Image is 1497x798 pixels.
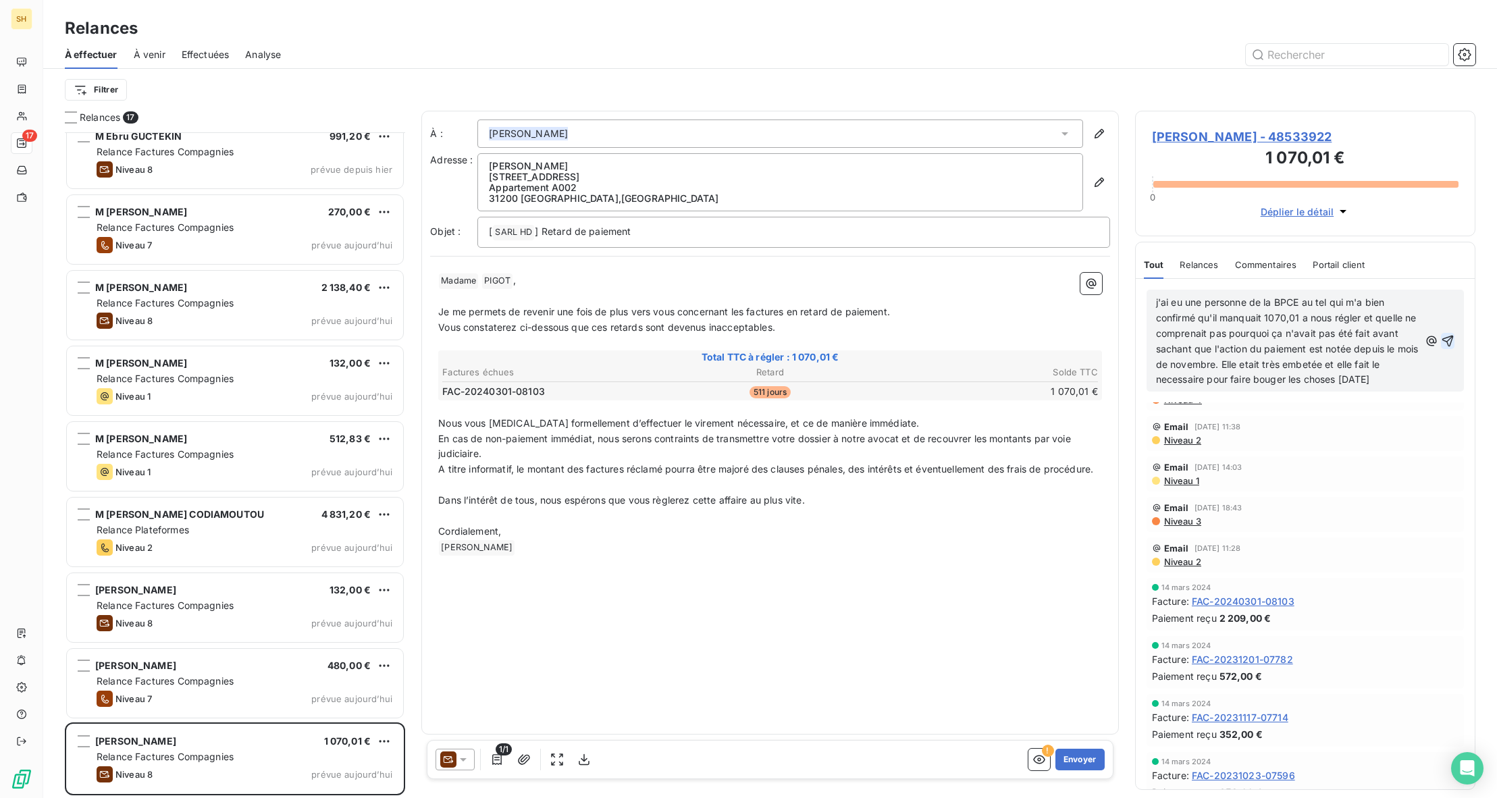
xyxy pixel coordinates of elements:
td: 1 070,01 € [881,384,1099,399]
span: 1/1 [496,743,512,755]
span: Relance Factures Compagnies [97,221,234,233]
span: [DATE] 11:38 [1194,423,1241,431]
span: Niveau 7 [115,693,152,704]
span: [ [489,225,492,237]
span: j'ai eu une personne de la BPCE au tel qui m'a bien confirmé qu'il manquait 1070,01 a nous régler... [1156,296,1421,385]
span: prévue aujourd’hui [311,769,392,780]
span: M [PERSON_NAME] [95,206,187,217]
span: FAC-20240301-08103 [1192,594,1294,608]
span: 991,20 € [330,130,371,142]
span: Email [1164,502,1189,513]
span: 14 mars 2024 [1161,641,1211,649]
span: Paiement reçu [1152,727,1217,741]
span: prévue aujourd’hui [311,467,392,477]
button: Envoyer [1055,749,1105,770]
span: [PERSON_NAME] [95,735,176,747]
span: [PERSON_NAME] [439,540,515,556]
span: Relance Factures Compagnies [97,751,234,762]
input: Rechercher [1246,44,1448,65]
span: Relance Factures Compagnies [97,297,234,309]
span: Email [1164,421,1189,432]
span: Niveau 8 [115,315,153,326]
span: A titre informatif, le montant des factures réclamé pourra être majoré des clauses pénales, des i... [438,463,1093,475]
span: M Ebru GUCTEKIN [95,130,182,142]
span: 132,00 € [330,584,371,595]
span: Relance Factures Compagnies [97,600,234,611]
span: 270,00 € [328,206,371,217]
span: Relances [1180,259,1218,270]
p: 31200 [GEOGRAPHIC_DATA] , [GEOGRAPHIC_DATA] [489,193,1072,204]
span: Niveau 8 [115,164,153,175]
label: À : [430,127,477,140]
span: 0 [1150,192,1155,203]
span: PIGOT [482,273,513,289]
span: Facture : [1152,710,1189,724]
span: 352,00 € [1219,727,1263,741]
span: 14 mars 2024 [1161,699,1211,708]
span: Commentaires [1235,259,1297,270]
span: 511 jours [750,386,791,398]
span: Relance Factures Compagnies [97,448,234,460]
span: Tout [1144,259,1164,270]
span: 4 831,20 € [321,508,371,520]
div: SH [11,8,32,30]
span: Total TTC à régler : 1 070,01 € [440,350,1100,364]
span: FAC-20231023-07596 [1192,768,1295,782]
span: 572,00 € [1219,669,1262,683]
p: [PERSON_NAME] [489,161,1072,171]
span: , [513,274,516,286]
span: Niveau 8 [115,618,153,629]
p: [STREET_ADDRESS] [489,171,1072,182]
span: Niveau 2 [115,542,153,553]
span: prévue aujourd’hui [311,391,392,402]
span: 512,83 € [330,433,371,444]
span: [DATE] 11:28 [1194,544,1241,552]
span: prévue aujourd’hui [311,693,392,704]
span: prévue aujourd’hui [311,240,392,250]
span: En cas de non-paiement immédiat, nous serons contraints de transmettre votre dossier à notre avoc... [438,433,1074,460]
span: Niveau 7 [115,240,152,250]
span: Facture : [1152,768,1189,782]
span: Madame [439,273,478,289]
span: 132,00 € [330,357,371,369]
span: M [PERSON_NAME] [95,282,187,293]
span: Niveau 2 [1163,435,1201,446]
span: À venir [134,48,165,61]
span: Niveau 3 [1163,516,1201,527]
img: Logo LeanPay [11,768,32,790]
span: Email [1164,543,1189,554]
th: Retard [661,365,879,379]
span: Vous constaterez ci-dessous que ces retards sont devenus inacceptables. [438,321,775,333]
span: 480,00 € [327,660,371,671]
span: Portail client [1313,259,1365,270]
span: [PERSON_NAME] - 48533922 [1152,128,1459,146]
span: 2 209,00 € [1219,611,1271,625]
span: Facture : [1152,652,1189,666]
span: Déplier le détail [1261,205,1334,219]
span: Cordialement, [438,525,501,537]
span: [PERSON_NAME] [95,584,176,595]
span: prévue aujourd’hui [311,315,392,326]
span: Email [1164,462,1189,473]
span: Nous vous [MEDICAL_DATA] formellement d’effectuer le virement nécessaire, et ce de manière immédi... [438,417,919,429]
span: prévue aujourd’hui [311,618,392,629]
span: Relance Plateformes [97,524,189,535]
span: Analyse [245,48,281,61]
span: 17 [22,130,37,142]
span: À effectuer [65,48,117,61]
span: 1 070,01 € [324,735,371,747]
th: Solde TTC [881,365,1099,379]
span: FAC-20231117-07714 [1192,710,1288,724]
span: Relance Factures Compagnies [97,675,234,687]
span: M [PERSON_NAME] [95,357,187,369]
div: Open Intercom Messenger [1451,752,1483,784]
span: [DATE] 14:03 [1194,463,1242,471]
span: 2 138,40 € [321,282,371,293]
span: M [PERSON_NAME] CODIAMOUTOU [95,508,264,520]
button: Filtrer [65,79,127,101]
span: Relance Factures Compagnies [97,373,234,384]
span: Effectuées [182,48,230,61]
span: Objet : [430,225,461,237]
span: Niveau 1 [115,391,151,402]
span: [PERSON_NAME] [95,660,176,671]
